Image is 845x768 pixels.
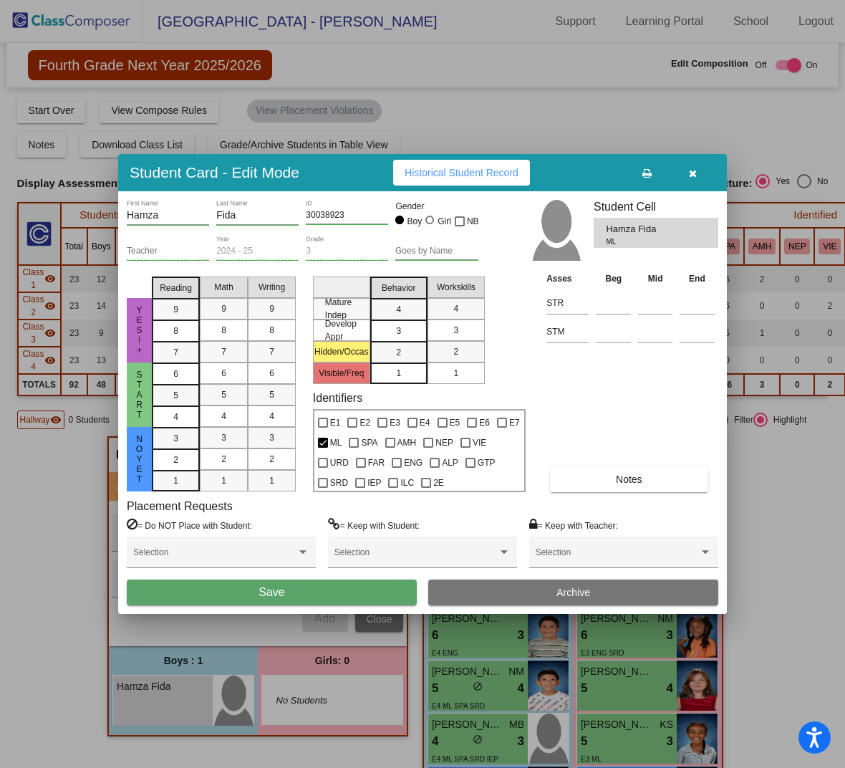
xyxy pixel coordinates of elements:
[405,167,518,178] span: Historical Student Record
[133,370,146,420] span: Start
[221,324,226,337] span: 8
[361,434,377,451] span: SPA
[330,434,342,451] span: ML
[269,410,274,423] span: 4
[216,246,299,256] input: year
[269,324,274,337] span: 8
[269,367,274,380] span: 6
[453,302,458,315] span: 4
[330,414,341,431] span: E1
[396,367,401,380] span: 1
[594,200,718,213] h3: Student Cell
[395,200,478,213] mat-label: Gender
[676,271,718,287] th: End
[160,282,192,294] span: Reading
[259,586,284,598] span: Save
[221,474,226,487] span: 1
[359,414,370,431] span: E2
[437,215,451,228] div: Girl
[269,474,274,487] span: 1
[479,414,490,431] span: E6
[592,271,634,287] th: Beg
[269,345,274,358] span: 7
[395,246,478,256] input: goes by name
[435,434,453,451] span: NEP
[269,453,274,466] span: 2
[221,302,226,315] span: 9
[453,367,458,380] span: 1
[173,411,178,423] span: 4
[368,454,385,471] span: FAR
[396,325,401,337] span: 3
[467,213,479,230] span: NB
[221,453,226,466] span: 2
[173,432,178,445] span: 3
[221,367,226,380] span: 6
[221,410,226,423] span: 4
[130,163,299,181] h3: Student Card - Edit Mode
[433,474,444,491] span: 2E
[442,454,458,471] span: ALP
[133,305,146,355] span: yes!+
[428,580,718,605] button: Archive
[404,454,422,471] span: ENG
[259,281,285,294] span: Writing
[221,388,226,401] span: 5
[173,368,178,380] span: 6
[616,474,642,485] span: Notes
[478,454,496,471] span: GTP
[173,474,178,487] span: 1
[606,222,685,236] span: Hamza Fida
[127,580,417,605] button: Save
[133,434,146,484] span: noYET
[400,474,414,491] span: ILC
[127,518,252,532] label: = Do NOT Place with Student:
[634,271,676,287] th: Mid
[306,211,388,221] input: Enter ID
[546,321,589,342] input: assessment
[306,246,388,256] input: grade
[606,236,675,247] span: ML
[221,431,226,444] span: 3
[127,499,233,513] label: Placement Requests
[214,281,233,294] span: Math
[269,302,274,315] span: 9
[221,345,226,358] span: 7
[529,518,618,532] label: = Keep with Teacher:
[313,391,362,405] label: Identifiers
[473,434,486,451] span: VIE
[420,414,430,431] span: E4
[390,414,400,431] span: E3
[382,282,415,294] span: Behavior
[556,587,590,598] span: Archive
[328,518,420,532] label: = Keep with Student:
[173,389,178,402] span: 5
[396,303,401,316] span: 4
[437,281,475,294] span: Workskills
[173,453,178,466] span: 2
[330,474,348,491] span: SRD
[367,474,381,491] span: IEP
[269,388,274,401] span: 5
[330,454,349,471] span: URD
[127,246,209,256] input: teacher
[453,345,458,358] span: 2
[543,271,592,287] th: Asses
[396,346,401,359] span: 2
[450,414,460,431] span: E5
[269,431,274,444] span: 3
[173,303,178,316] span: 9
[173,346,178,359] span: 7
[393,160,530,186] button: Historical Student Record
[546,292,589,314] input: assessment
[509,414,520,431] span: E7
[397,434,417,451] span: AMH
[550,466,708,492] button: Notes
[407,215,422,228] div: Boy
[173,325,178,337] span: 8
[453,324,458,337] span: 3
